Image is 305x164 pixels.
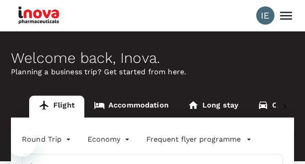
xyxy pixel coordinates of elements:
p: Frequent flyer programme [146,134,241,145]
iframe: Button to launch messaging window [7,128,36,157]
a: Accommodation [84,96,178,118]
div: IE [256,6,274,25]
div: Round Trip [22,132,73,147]
p: Planning a business trip? Get started from here. [11,67,294,77]
a: Flight [29,96,84,118]
img: iNova Pharmaceuticals [18,5,60,26]
a: Long stay [178,96,248,118]
div: Economy [88,132,132,147]
button: Frequent flyer programme [146,134,252,145]
div: Welcome back , Inova . [11,50,294,67]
